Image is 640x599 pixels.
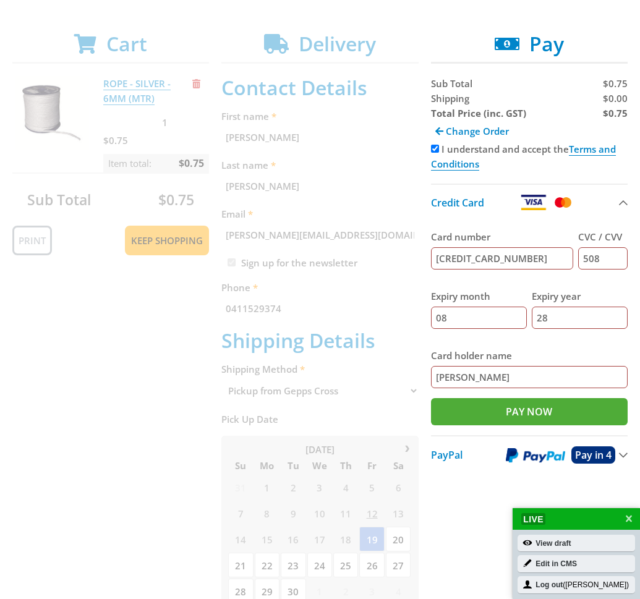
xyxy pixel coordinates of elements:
[446,125,509,137] span: Change Order
[431,435,628,474] button: PayPal Pay in 4
[431,348,628,363] label: Card holder name
[529,30,564,57] span: Pay
[518,535,635,553] a: View draft
[603,107,628,119] strong: $0.75
[521,513,545,525] span: Live
[603,92,628,104] span: $0.00
[518,576,635,594] a: Log out([PERSON_NAME])
[513,508,640,530] button: Tool menu
[431,196,484,210] span: Credit Card
[513,508,640,599] section: Better navigator - Live page
[431,145,439,153] input: Please accept the terms and conditions.
[431,448,463,462] span: PayPal
[431,121,513,142] a: Change Order
[431,107,526,119] strong: Total Price (inc. GST)
[603,77,628,90] span: $0.75
[532,289,628,304] label: Expiry year
[518,555,635,573] a: Edit in CMS
[431,77,472,90] span: Sub Total
[563,580,629,589] span: ([PERSON_NAME])
[575,448,612,462] span: Pay in 4
[431,229,573,244] label: Card number
[431,289,527,304] label: Expiry month
[532,307,628,329] input: YY
[520,195,547,210] img: Visa
[552,195,574,210] img: Mastercard
[431,398,628,425] input: Pay Now
[431,184,628,220] button: Credit Card
[431,143,616,171] label: I understand and accept the
[431,92,469,104] span: Shipping
[506,448,565,463] img: PayPal
[578,229,628,244] label: CVC / CVV
[431,307,527,329] input: MM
